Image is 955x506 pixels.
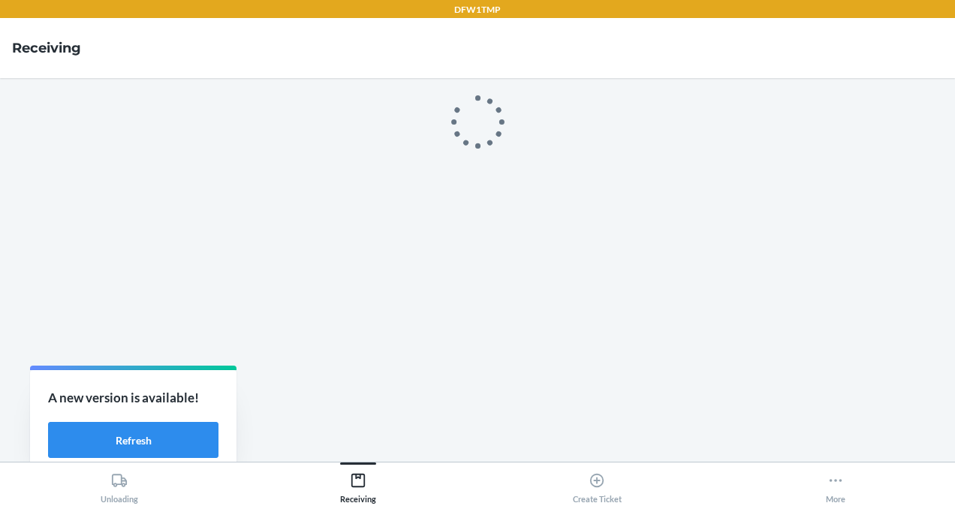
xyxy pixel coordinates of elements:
[573,466,622,504] div: Create Ticket
[716,462,955,504] button: More
[454,3,501,17] p: DFW1TMP
[477,462,716,504] button: Create Ticket
[340,466,376,504] div: Receiving
[239,462,477,504] button: Receiving
[826,466,845,504] div: More
[48,388,218,408] p: A new version is available!
[12,38,81,58] h4: Receiving
[48,422,218,458] button: Refresh
[101,466,138,504] div: Unloading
